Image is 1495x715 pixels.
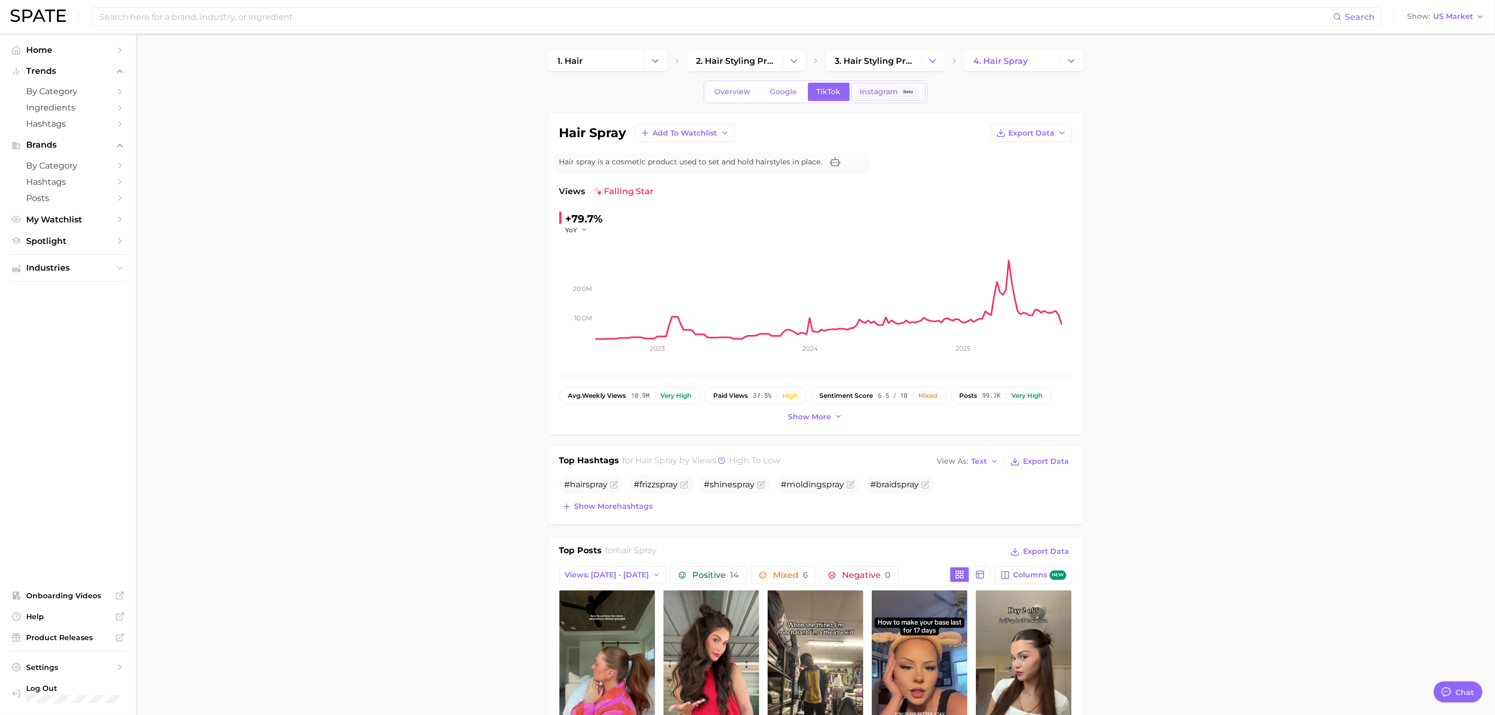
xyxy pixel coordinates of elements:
[960,392,977,399] span: posts
[616,545,657,555] span: hair spray
[783,50,805,71] button: Change Category
[26,45,110,55] span: Home
[921,481,930,489] button: Flag as miscategorized or irrelevant
[8,211,128,228] a: My Watchlist
[26,663,110,672] span: Settings
[714,392,748,399] span: paid views
[559,157,823,167] span: Hair spray is a cosmetic product used to set and hold hairstyles in place.
[8,158,128,174] a: by Category
[885,570,891,580] span: 0
[935,455,1002,468] button: View AsText
[835,56,913,66] span: 3. hair styling products
[1050,571,1066,580] span: new
[26,66,110,76] span: Trends
[8,233,128,249] a: Spotlight
[26,103,110,113] span: Ingredients
[706,83,760,101] a: Overview
[972,459,987,464] span: Text
[1060,50,1083,71] button: Change Category
[8,99,128,116] a: Ingredients
[802,344,818,352] tspan: 2024
[1008,454,1072,469] button: Export Data
[730,570,739,580] span: 14
[8,137,128,153] button: Brands
[566,226,588,234] button: YoY
[635,455,677,465] span: hair spray
[991,124,1072,142] button: Export Data
[8,42,128,58] a: Home
[773,571,808,579] span: Mixed
[897,479,919,489] span: spray
[789,412,831,421] span: Show more
[860,87,898,96] span: Instagram
[8,660,128,675] a: Settings
[26,119,110,129] span: Hashtags
[594,187,602,196] img: falling star
[826,50,921,71] a: 3. hair styling products
[8,63,128,79] button: Trends
[811,387,947,405] button: sentiment score6.5 / 10Mixed
[1407,14,1430,19] span: Show
[566,226,578,234] span: YoY
[688,50,783,71] a: 2. hair styling products
[568,392,582,399] abbr: average
[1013,571,1066,580] span: Columns
[823,479,845,489] span: spray
[559,127,626,139] h1: hair spray
[965,50,1060,71] a: 4. hair spray
[559,499,656,514] button: Show morehashtags
[921,50,944,71] button: Change Category
[704,479,755,489] span: #shine
[786,410,846,424] button: Show more
[565,571,649,579] span: Views: [DATE] - [DATE]
[26,161,110,171] span: by Category
[575,314,592,322] tspan: 10.0m
[26,140,110,150] span: Brands
[1433,14,1473,19] span: US Market
[26,236,110,246] span: Spotlight
[653,129,717,138] span: Add to Watchlist
[781,479,845,489] span: #molding
[770,87,797,96] span: Google
[705,387,807,405] button: paid views37.5%High
[650,344,665,352] tspan: 2023
[549,50,644,71] a: 1. hair
[575,502,653,511] span: Show more hashtags
[559,544,602,560] h1: Top Posts
[661,392,692,399] div: Very high
[610,481,619,489] button: Flag as miscategorized or irrelevant
[26,86,110,96] span: by Category
[919,392,938,399] div: Mixed
[995,566,1072,584] button: Columnsnew
[937,459,969,464] span: View As
[803,570,808,580] span: 6
[558,56,583,66] span: 1. hair
[1009,129,1055,138] span: Export Data
[8,680,128,707] a: Log out. Currently logged in with e-mail michelle.ng@mavbeautybrands.com.
[8,588,128,604] a: Onboarding Videos
[817,87,841,96] span: TikTok
[847,481,855,489] button: Flag as miscategorized or irrelevant
[26,193,110,203] span: Posts
[565,479,608,489] span: #
[1024,457,1070,466] span: Export Data
[715,87,751,96] span: Overview
[8,609,128,624] a: Help
[10,9,66,22] img: SPATE
[783,392,798,399] div: High
[1345,12,1375,22] span: Search
[1012,392,1043,399] div: Very high
[568,392,626,399] span: weekly views
[974,56,1028,66] span: 4. hair spray
[26,177,110,187] span: Hashtags
[559,185,586,198] span: Views
[1404,10,1487,24] button: ShowUS Market
[1024,547,1070,556] span: Export Data
[634,479,678,489] span: #frizz
[8,190,128,206] a: Posts
[842,571,891,579] span: Negative
[26,215,110,225] span: My Watchlist
[8,630,128,645] a: Product Releases
[644,50,667,71] button: Change Category
[559,454,620,469] h1: Top Hashtags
